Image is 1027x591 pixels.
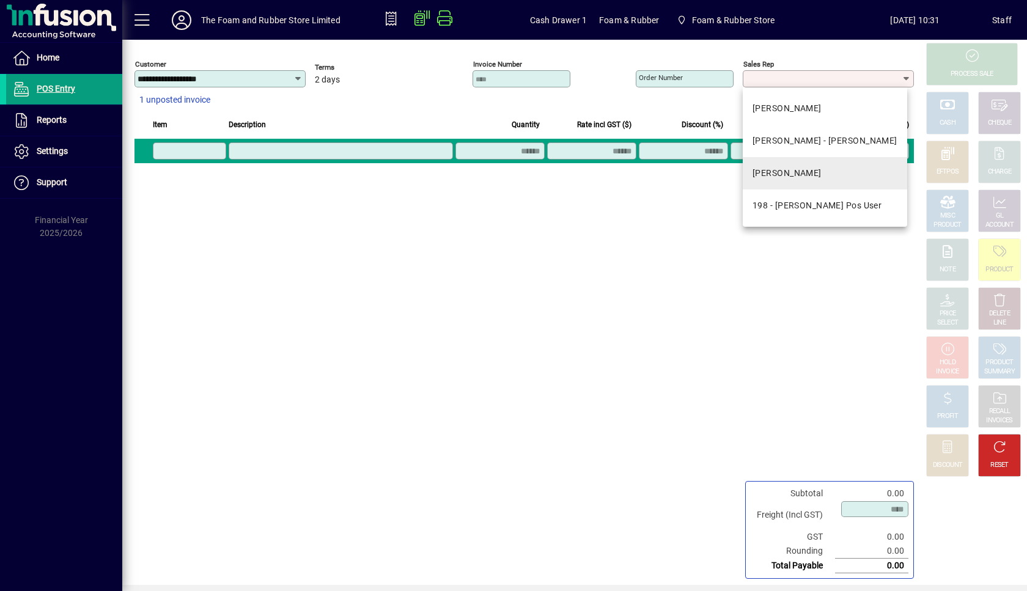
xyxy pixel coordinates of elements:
[838,10,992,30] span: [DATE] 10:31
[988,167,1012,177] div: CHARGE
[135,60,166,68] mat-label: Customer
[992,10,1012,30] div: Staff
[751,501,835,530] td: Freight (Incl GST)
[229,118,266,131] span: Description
[985,265,1013,274] div: PRODUCT
[6,136,122,167] a: Settings
[743,125,907,157] mat-option: EMMA - Emma Ormsby
[530,10,587,30] span: Cash Drawer 1
[751,530,835,544] td: GST
[940,211,955,221] div: MISC
[743,157,907,189] mat-option: SHANE - Shane
[940,265,955,274] div: NOTE
[37,115,67,125] span: Reports
[315,75,340,85] span: 2 days
[153,118,167,131] span: Item
[692,10,775,30] span: Foam & Rubber Store
[37,177,67,187] span: Support
[743,60,774,68] mat-label: Sales rep
[988,119,1011,128] div: CHEQUE
[933,221,961,230] div: PRODUCT
[937,318,959,328] div: SELECT
[751,544,835,559] td: Rounding
[753,167,822,180] div: [PERSON_NAME]
[835,544,908,559] td: 0.00
[996,211,1004,221] div: GL
[835,530,908,544] td: 0.00
[671,9,779,31] span: Foam & Rubber Store
[835,559,908,573] td: 0.00
[139,94,210,106] span: 1 unposted invoice
[985,358,1013,367] div: PRODUCT
[512,118,540,131] span: Quantity
[577,118,631,131] span: Rate incl GST ($)
[990,461,1009,470] div: RESET
[933,461,962,470] div: DISCOUNT
[682,118,723,131] span: Discount (%)
[6,167,122,198] a: Support
[315,64,388,72] span: Terms
[37,146,68,156] span: Settings
[986,416,1012,425] div: INVOICES
[940,309,956,318] div: PRICE
[937,412,958,421] div: PROFIT
[984,367,1015,376] div: SUMMARY
[936,367,959,376] div: INVOICE
[835,486,908,501] td: 0.00
[940,119,955,128] div: CASH
[753,134,897,147] div: [PERSON_NAME] - [PERSON_NAME]
[743,92,907,125] mat-option: DAVE - Dave
[162,9,201,31] button: Profile
[6,105,122,136] a: Reports
[37,84,75,94] span: POS Entry
[6,43,122,73] a: Home
[951,70,993,79] div: PROCESS SALE
[473,60,522,68] mat-label: Invoice number
[985,221,1014,230] div: ACCOUNT
[134,89,215,111] button: 1 unposted invoice
[753,199,882,212] div: 198 - [PERSON_NAME] Pos User
[989,407,1010,416] div: RECALL
[751,486,835,501] td: Subtotal
[940,358,955,367] div: HOLD
[639,73,683,82] mat-label: Order number
[201,10,340,30] div: The Foam and Rubber Store Limited
[599,10,659,30] span: Foam & Rubber
[989,309,1010,318] div: DELETE
[37,53,59,62] span: Home
[743,189,907,222] mat-option: 198 - Shane Pos User
[753,102,822,115] div: [PERSON_NAME]
[751,559,835,573] td: Total Payable
[937,167,959,177] div: EFTPOS
[993,318,1006,328] div: LINE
